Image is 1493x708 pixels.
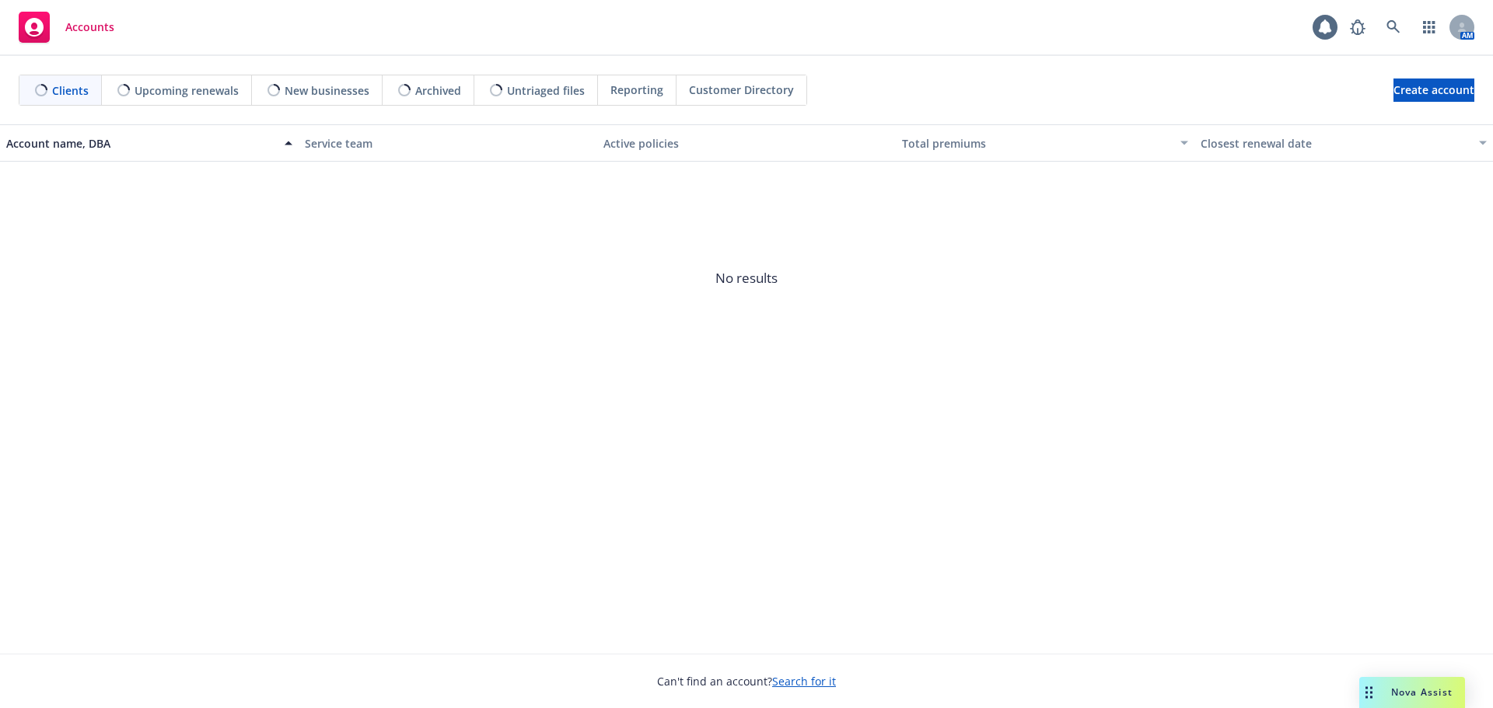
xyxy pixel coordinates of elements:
[12,5,121,49] a: Accounts
[6,135,275,152] div: Account name, DBA
[1342,12,1373,43] a: Report a Bug
[902,135,1171,152] div: Total premiums
[135,82,239,99] span: Upcoming renewals
[1201,135,1470,152] div: Closest renewal date
[896,124,1194,162] button: Total premiums
[657,673,836,689] span: Can't find an account?
[772,674,836,689] a: Search for it
[1359,677,1379,708] div: Drag to move
[610,82,663,98] span: Reporting
[1391,685,1453,699] span: Nova Assist
[1359,677,1465,708] button: Nova Assist
[1414,12,1445,43] a: Switch app
[299,124,597,162] button: Service team
[52,82,89,99] span: Clients
[65,21,114,33] span: Accounts
[603,135,890,152] div: Active policies
[285,82,369,99] span: New businesses
[1393,75,1474,105] span: Create account
[415,82,461,99] span: Archived
[507,82,585,99] span: Untriaged files
[597,124,896,162] button: Active policies
[689,82,794,98] span: Customer Directory
[1393,78,1474,102] a: Create account
[1378,12,1409,43] a: Search
[305,135,591,152] div: Service team
[1194,124,1493,162] button: Closest renewal date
